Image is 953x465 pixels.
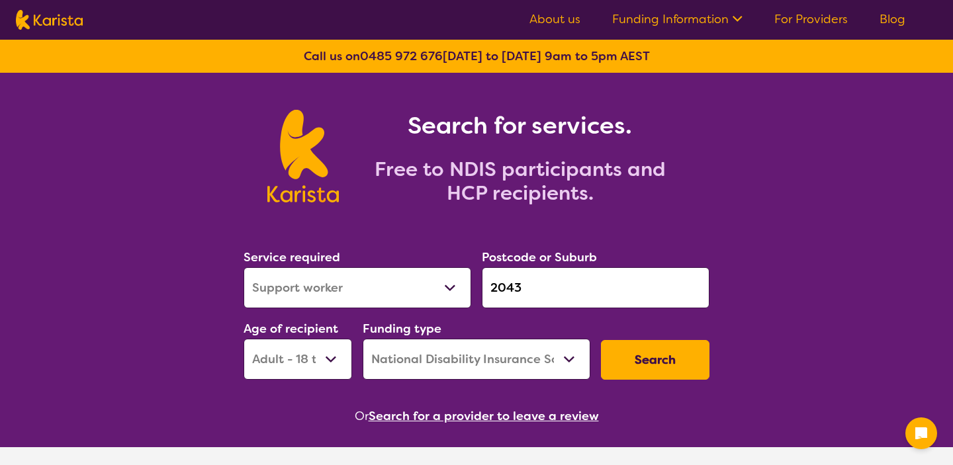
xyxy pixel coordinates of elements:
a: For Providers [774,11,848,27]
input: Type [482,267,709,308]
label: Service required [244,249,340,265]
img: Karista logo [267,110,338,202]
label: Funding type [363,321,441,337]
a: Funding Information [612,11,743,27]
a: About us [529,11,580,27]
h1: Search for services. [355,110,686,142]
button: Search [601,340,709,380]
h2: Free to NDIS participants and HCP recipients. [355,157,686,205]
img: Karista logo [16,10,83,30]
a: 0485 972 676 [360,48,443,64]
button: Search for a provider to leave a review [369,406,599,426]
span: Or [355,406,369,426]
label: Age of recipient [244,321,338,337]
a: Blog [880,11,905,27]
label: Postcode or Suburb [482,249,597,265]
b: Call us on [DATE] to [DATE] 9am to 5pm AEST [304,48,650,64]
